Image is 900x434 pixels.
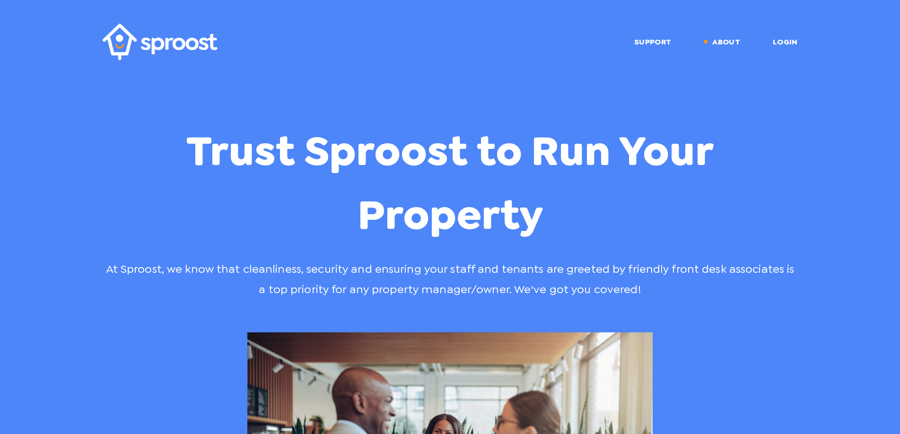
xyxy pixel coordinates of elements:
a: Support [634,37,671,46]
a: Login [773,37,798,46]
h1: Trust Sproost to Run Your Property [103,119,798,246]
img: Sproost [103,24,218,60]
p: At Sproost, we know that cleanliness, security and ensuring your staff and tenants are greeted by... [103,259,798,300]
a: About [704,37,740,46]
